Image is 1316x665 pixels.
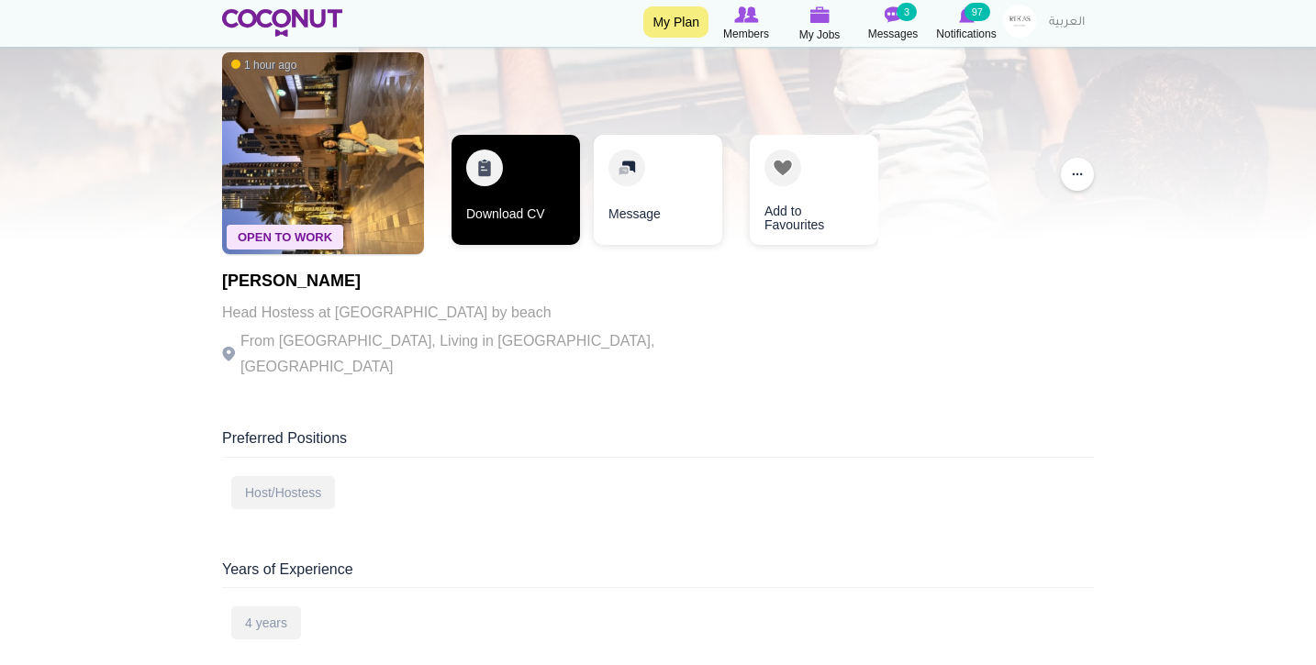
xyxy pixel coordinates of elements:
p: From [GEOGRAPHIC_DATA], Living in [GEOGRAPHIC_DATA], [GEOGRAPHIC_DATA] [222,328,727,380]
div: Host/Hostess [231,476,335,509]
img: Messages [884,6,902,23]
small: 3 [897,3,917,21]
h1: [PERSON_NAME] [222,272,727,291]
span: Members [723,25,769,43]
img: Notifications [959,6,975,23]
span: My Jobs [799,26,841,44]
span: Open To Work [227,225,343,249]
a: العربية [1040,5,1094,41]
a: Download CV [452,135,580,245]
div: Years of Experience [222,560,1094,589]
span: 1 hour ago [231,58,296,73]
img: Home [222,9,342,37]
div: Preferred Positions [222,428,1094,458]
a: My Plan [643,6,708,38]
p: Head Hostess at [GEOGRAPHIC_DATA] by beach [222,300,727,326]
div: 4 years [231,606,301,639]
span: Messages [868,25,919,43]
a: Browse Members Members [709,5,783,43]
img: Browse Members [734,6,758,23]
div: 3 / 3 [736,135,864,254]
small: 97 [965,3,990,21]
a: My Jobs My Jobs [783,5,856,44]
div: 2 / 3 [594,135,722,254]
span: Notifications [936,25,996,43]
button: ... [1061,158,1094,191]
a: Add to Favourites [750,135,878,245]
div: 1 / 3 [452,135,580,254]
a: Message [594,135,722,245]
img: My Jobs [809,6,830,23]
a: Notifications Notifications 97 [930,5,1003,43]
a: Messages Messages 3 [856,5,930,43]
